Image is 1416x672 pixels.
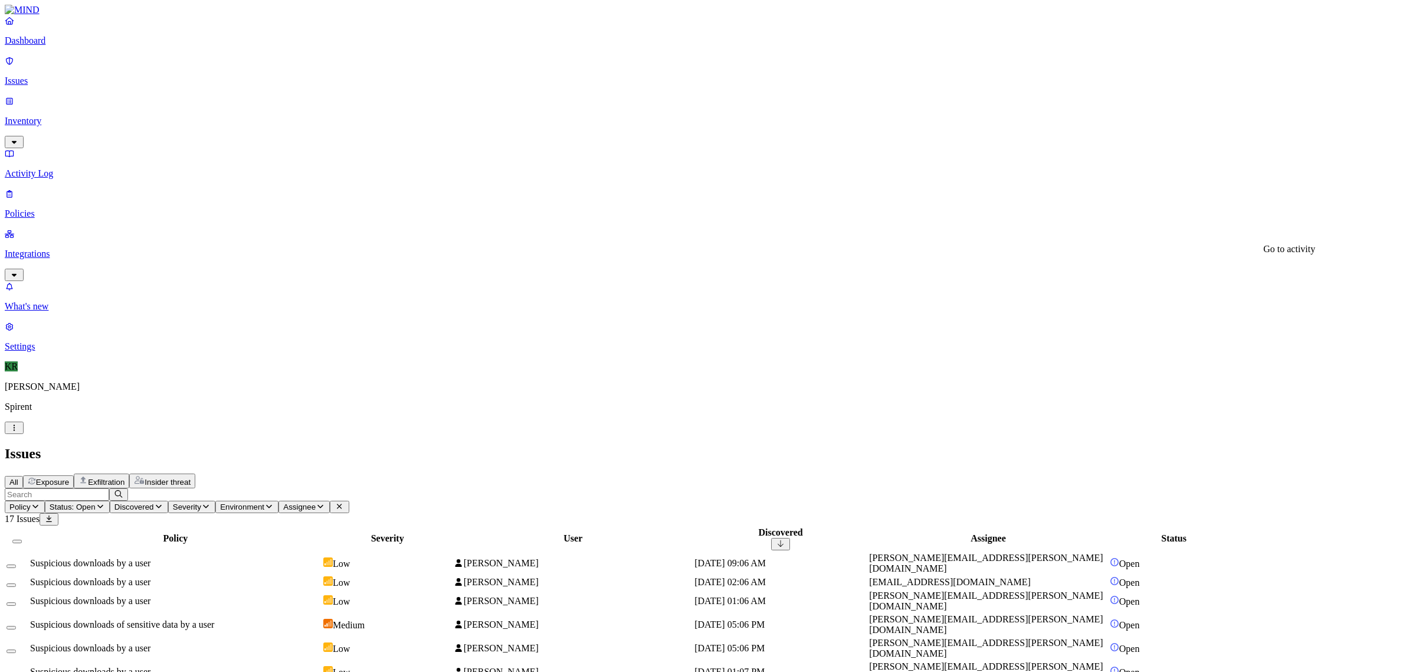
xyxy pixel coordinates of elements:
[30,619,214,629] span: Suspicious downloads of sensitive data by a user
[333,578,350,588] span: Low
[464,619,539,629] span: [PERSON_NAME]
[694,596,766,606] span: [DATE] 01:06 AM
[869,591,1103,611] span: [PERSON_NAME][EMAIL_ADDRESS][PERSON_NAME][DOMAIN_NAME]
[5,208,1411,219] p: Policies
[694,619,765,629] span: [DATE] 05:06 PM
[30,596,150,606] span: Suspicious downloads by a user
[5,402,1411,412] p: Spirent
[323,595,333,605] img: severity-low
[5,361,18,371] span: KR
[464,596,539,606] span: [PERSON_NAME]
[50,503,96,511] span: Status: Open
[869,553,1103,573] span: [PERSON_NAME][EMAIL_ADDRESS][PERSON_NAME][DOMAIN_NAME]
[333,596,350,606] span: Low
[694,643,765,653] span: [DATE] 05:06 PM
[88,478,124,487] span: Exfiltration
[6,602,16,606] button: Select row
[333,644,350,654] span: Low
[5,514,40,524] span: 17 Issues
[1110,595,1119,605] img: status-open
[869,638,1103,658] span: [PERSON_NAME][EMAIL_ADDRESS][PERSON_NAME][DOMAIN_NAME]
[283,503,316,511] span: Assignee
[5,446,1411,462] h2: Issues
[323,533,452,544] div: Severity
[5,341,1411,352] p: Settings
[694,577,766,587] span: [DATE] 02:06 AM
[145,478,191,487] span: Insider threat
[6,565,16,568] button: Select row
[1119,596,1140,606] span: Open
[869,614,1103,635] span: [PERSON_NAME][EMAIL_ADDRESS][PERSON_NAME][DOMAIN_NAME]
[1110,619,1119,628] img: status-open
[333,620,365,630] span: Medium
[869,533,1107,544] div: Assignee
[464,558,539,568] span: [PERSON_NAME]
[1110,642,1119,652] img: status-open
[323,557,333,567] img: severity-low
[323,619,333,628] img: severity-medium
[5,76,1411,86] p: Issues
[6,650,16,653] button: Select row
[5,488,109,501] input: Search
[173,503,201,511] span: Severity
[454,533,692,544] div: User
[12,540,22,543] button: Select all
[323,576,333,586] img: severity-low
[1119,559,1140,569] span: Open
[5,5,40,15] img: MIND
[464,643,539,653] span: [PERSON_NAME]
[869,577,1031,587] span: [EMAIL_ADDRESS][DOMAIN_NAME]
[5,35,1411,46] p: Dashboard
[9,503,31,511] span: Policy
[30,558,150,568] span: Suspicious downloads by a user
[1110,557,1119,567] img: status-open
[6,583,16,587] button: Select row
[1263,244,1315,255] div: Go to activity
[694,527,867,538] div: Discovered
[5,168,1411,179] p: Activity Log
[5,381,1411,392] p: [PERSON_NAME]
[36,478,69,487] span: Exposure
[30,577,150,587] span: Suspicious downloads by a user
[9,478,18,487] span: All
[30,643,150,653] span: Suspicious downloads by a user
[1110,533,1238,544] div: Status
[333,559,350,569] span: Low
[5,249,1411,259] p: Integrations
[1119,620,1140,630] span: Open
[1119,578,1140,588] span: Open
[1110,576,1119,586] img: status-open
[5,301,1411,312] p: What's new
[30,533,321,544] div: Policy
[1119,644,1140,654] span: Open
[323,642,333,652] img: severity-low
[220,503,264,511] span: Environment
[6,626,16,629] button: Select row
[114,503,154,511] span: Discovered
[694,558,766,568] span: [DATE] 09:06 AM
[464,577,539,587] span: [PERSON_NAME]
[5,116,1411,126] p: Inventory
